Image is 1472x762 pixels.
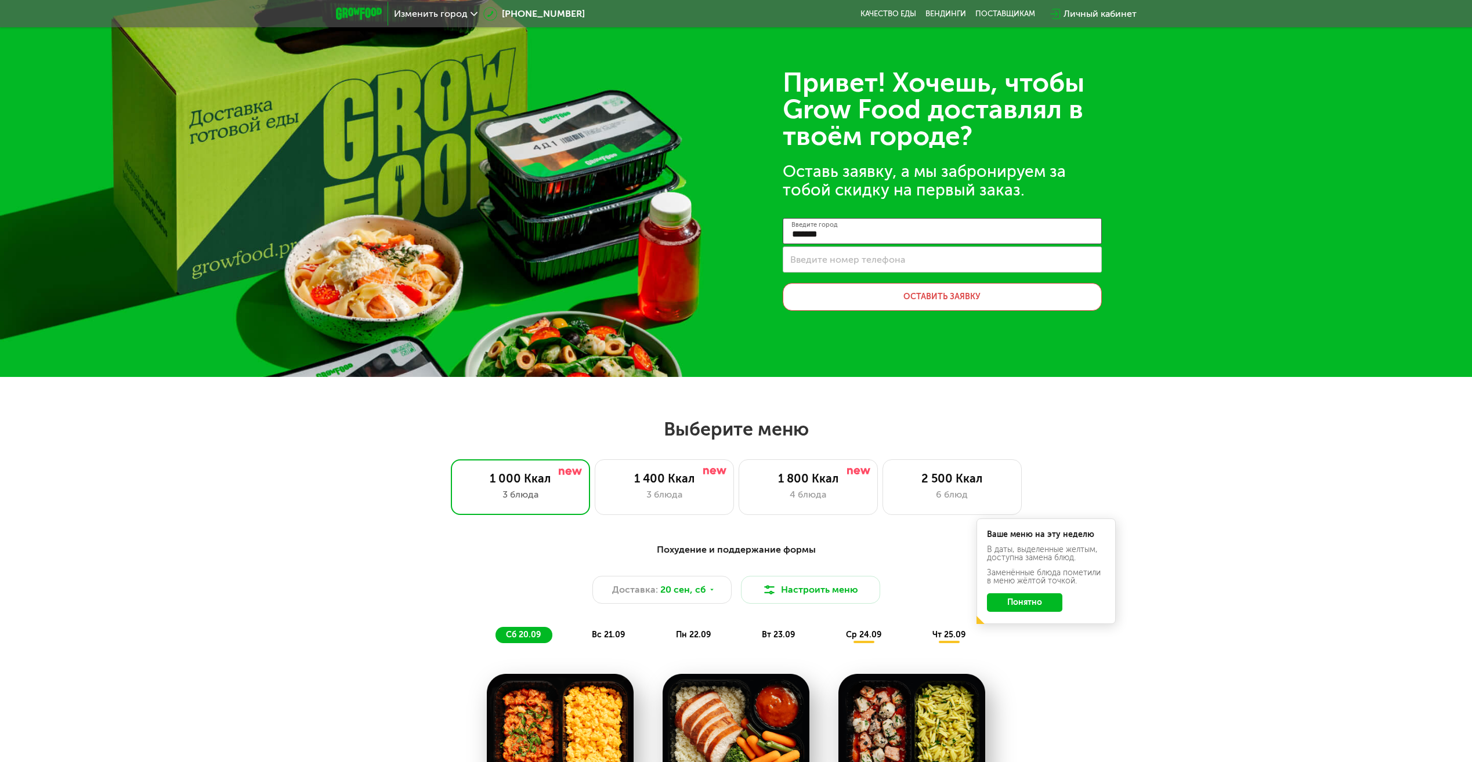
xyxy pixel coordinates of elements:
div: 1 400 Ккал [607,471,722,485]
span: ср 24.09 [846,630,881,640]
div: Ваше меню на эту неделю [987,531,1105,539]
a: Вендинги [925,9,966,19]
div: 3 блюда [463,488,578,502]
div: поставщикам [975,9,1035,19]
div: Оставь заявку, а мы забронируем за тобой скидку на первый заказ. [783,162,1102,199]
button: Настроить меню [741,576,880,604]
div: 2 500 Ккал [895,471,1010,485]
label: Введите город [791,222,838,228]
div: 6 блюд [895,488,1010,502]
a: Качество еды [860,9,916,19]
span: Изменить город [394,9,468,19]
div: В даты, выделенные желтым, доступна замена блюд. [987,546,1105,562]
div: 1 800 Ккал [751,471,866,485]
span: сб 20.09 [506,630,541,640]
span: Доставка: [612,583,658,597]
div: Личный кабинет [1064,7,1137,21]
div: 3 блюда [607,488,722,502]
div: 4 блюда [751,488,866,502]
div: Заменённые блюда пометили в меню жёлтой точкой. [987,569,1105,585]
a: [PHONE_NUMBER] [483,7,585,21]
span: вт 23.09 [762,630,795,640]
div: 1 000 Ккал [463,471,578,485]
h2: Выберите меню [37,418,1435,441]
span: чт 25.09 [932,630,965,640]
button: Оставить заявку [783,283,1102,311]
span: 20 сен, сб [660,583,706,597]
span: пн 22.09 [676,630,711,640]
button: Понятно [987,593,1062,612]
label: Введите номер телефона [790,256,905,263]
div: Похудение и поддержание формы [393,543,1080,557]
div: Привет! Хочешь, чтобы Grow Food доставлял в твоём городе? [783,70,1102,150]
span: вс 21.09 [592,630,625,640]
